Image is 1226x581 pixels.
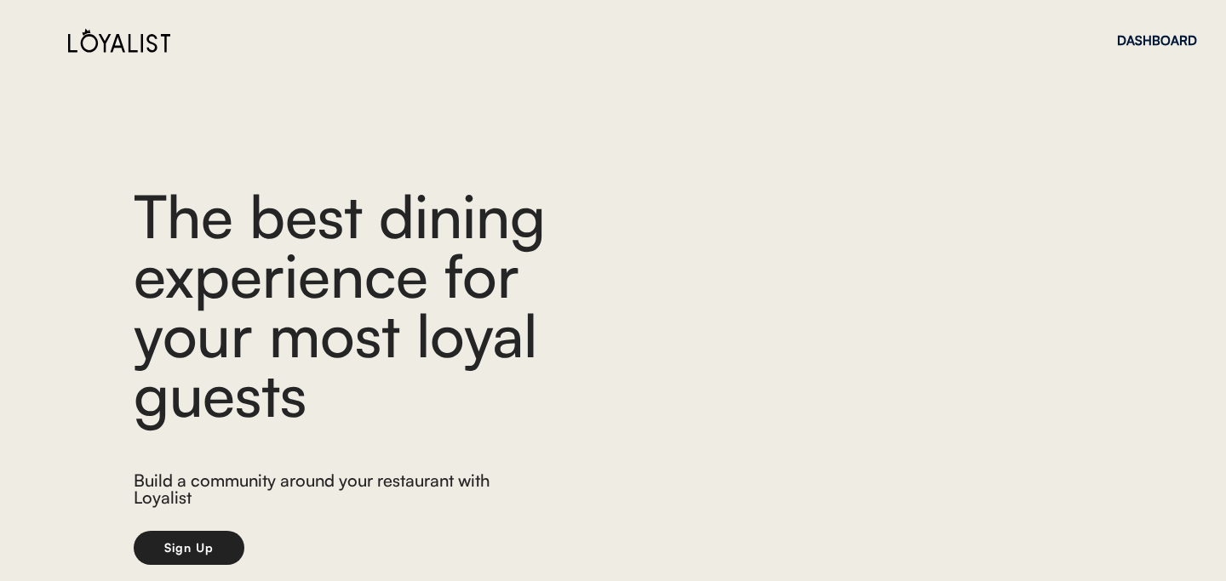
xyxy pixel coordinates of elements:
div: Build a community around your restaurant with Loyalist [134,472,506,510]
button: Sign Up [134,531,244,565]
div: DASHBOARD [1117,34,1197,47]
img: Loyalist%20Logo%20Black.svg [68,28,170,53]
div: The best dining experience for your most loyal guests [134,185,645,424]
